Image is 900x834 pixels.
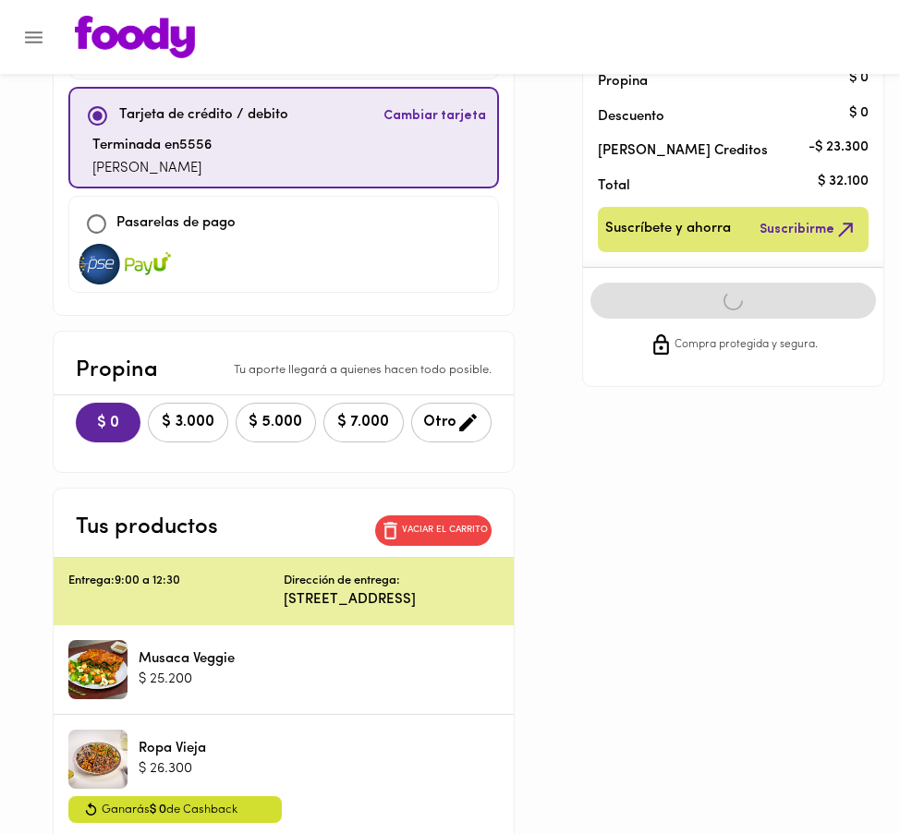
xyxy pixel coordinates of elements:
[76,354,158,387] p: Propina
[125,244,171,284] img: visa
[68,640,128,699] div: Musaca Veggie
[383,107,486,126] span: Cambiar tarjeta
[150,804,166,816] span: $ 0
[76,511,218,544] p: Tus productos
[68,730,128,789] div: Ropa Vieja
[598,141,839,161] p: [PERSON_NAME] Creditos
[139,739,206,758] p: Ropa Vieja
[148,403,228,442] button: $ 3.000
[139,670,235,689] p: $ 25.200
[598,176,839,196] p: Total
[411,403,492,442] button: Otro
[91,415,126,432] span: $ 0
[849,68,869,88] p: $ 0
[139,649,235,669] p: Musaca Veggie
[284,590,499,610] p: [STREET_ADDRESS]
[119,105,288,127] p: Tarjeta de crédito / debito
[160,414,216,431] span: $ 3.000
[811,745,900,834] iframe: Messagebird Livechat Widget
[92,159,212,180] p: [PERSON_NAME]
[323,403,404,442] button: $ 7.000
[77,244,123,284] img: visa
[335,414,392,431] span: $ 7.000
[236,403,316,442] button: $ 5.000
[402,524,488,537] p: Vaciar el carrito
[68,573,284,590] p: Entrega: 9:00 a 12:30
[248,414,304,431] span: $ 5.000
[234,362,492,380] p: Tu aporte llegará a quienes hacen todo posible.
[139,759,206,779] p: $ 26.300
[849,103,869,123] p: $ 0
[116,213,236,235] p: Pasarelas de pago
[102,800,237,820] span: Ganarás de Cashback
[760,218,857,241] span: Suscribirme
[75,16,195,58] img: logo.png
[92,136,212,157] p: Terminada en 5556
[375,515,492,546] button: Vaciar el carrito
[598,72,839,91] p: Propina
[598,107,664,127] p: Descuento
[284,573,400,590] p: Dirección de entrega:
[675,336,818,355] span: Compra protegida y segura.
[605,218,731,241] span: Suscríbete y ahorra
[11,15,56,60] button: Menu
[809,138,869,157] p: - $ 23.300
[756,214,861,245] button: Suscribirme
[423,411,480,434] span: Otro
[380,96,490,136] button: Cambiar tarjeta
[818,173,869,192] p: $ 32.100
[76,403,140,442] button: $ 0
